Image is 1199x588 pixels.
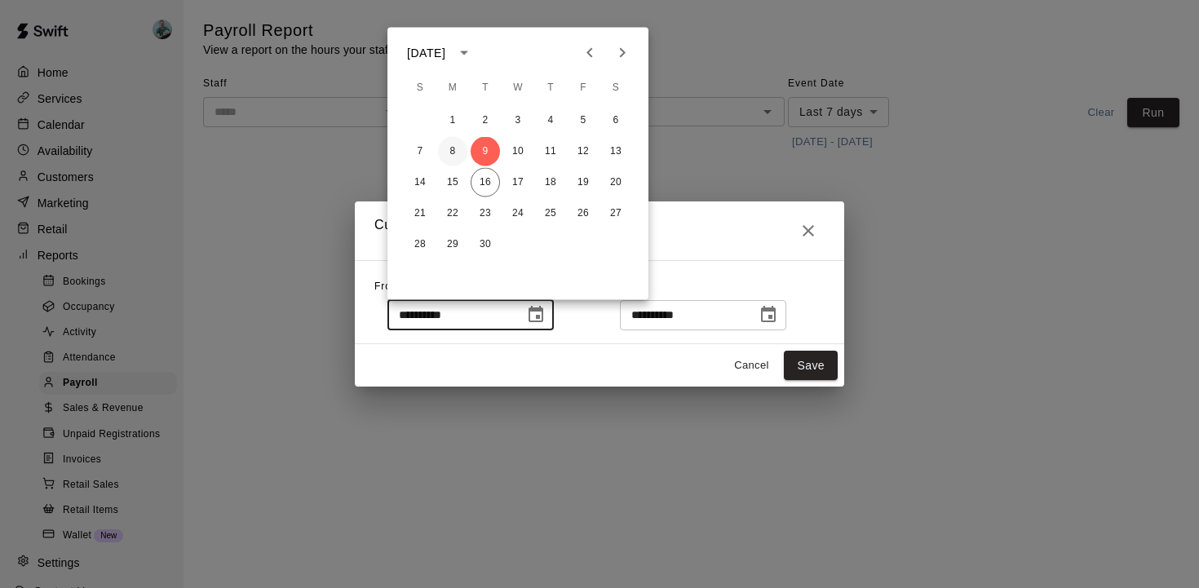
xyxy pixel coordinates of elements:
[471,168,500,197] button: 16
[601,137,630,166] button: 13
[503,106,533,135] button: 3
[450,39,478,67] button: calendar view is open, switch to year view
[536,137,565,166] button: 11
[601,168,630,197] button: 20
[536,168,565,197] button: 18
[752,298,785,331] button: Choose date, selected date is Sep 16, 2025
[601,199,630,228] button: 27
[536,106,565,135] button: 4
[438,106,467,135] button: 1
[601,72,630,104] span: Saturday
[503,72,533,104] span: Wednesday
[438,230,467,259] button: 29
[355,201,844,260] h2: Custom Event Date
[471,137,500,166] button: 9
[520,298,552,331] button: Choose date, selected date is Sep 9, 2025
[503,199,533,228] button: 24
[471,230,500,259] button: 30
[784,351,838,381] button: Save
[569,106,598,135] button: 5
[503,137,533,166] button: 10
[536,199,565,228] button: 25
[405,230,435,259] button: 28
[536,72,565,104] span: Thursday
[471,72,500,104] span: Tuesday
[438,72,467,104] span: Monday
[601,106,630,135] button: 6
[438,168,467,197] button: 15
[573,37,606,69] button: Previous month
[405,72,435,104] span: Sunday
[792,214,825,247] button: Close
[569,199,598,228] button: 26
[606,37,639,69] button: Next month
[407,44,445,61] div: [DATE]
[405,137,435,166] button: 7
[503,168,533,197] button: 17
[471,199,500,228] button: 23
[471,106,500,135] button: 2
[725,353,777,378] button: Cancel
[569,168,598,197] button: 19
[438,199,467,228] button: 22
[405,168,435,197] button: 14
[569,137,598,166] button: 12
[405,199,435,228] button: 21
[438,137,467,166] button: 8
[374,281,428,292] span: From Date
[569,72,598,104] span: Friday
